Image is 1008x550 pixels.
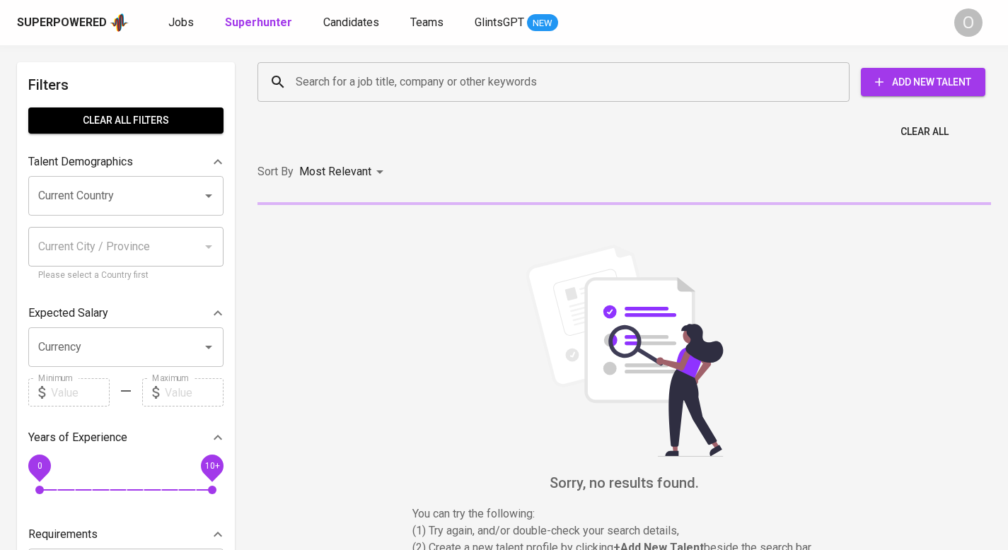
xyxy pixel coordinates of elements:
a: Superpoweredapp logo [17,12,129,33]
div: Requirements [28,520,224,549]
div: O [954,8,983,37]
p: Most Relevant [299,163,371,180]
span: Candidates [323,16,379,29]
a: GlintsGPT NEW [475,14,558,32]
div: Superpowered [17,15,107,31]
span: Clear All [900,123,949,141]
span: Jobs [168,16,194,29]
p: (1) Try again, and/or double-check your search details, [412,522,837,539]
p: You can try the following : [412,505,837,522]
button: Clear All [895,119,954,145]
a: Candidates [323,14,382,32]
span: GlintsGPT [475,16,524,29]
h6: Sorry, no results found. [257,472,991,494]
span: 0 [37,461,42,471]
p: Requirements [28,526,98,543]
a: Superhunter [225,14,295,32]
b: Superhunter [225,16,292,29]
h6: Filters [28,74,224,96]
div: Expected Salary [28,299,224,327]
p: Years of Experience [28,429,127,446]
input: Value [165,378,224,406]
span: Add New Talent [872,74,974,91]
span: Teams [410,16,444,29]
p: Expected Salary [28,305,108,322]
div: Talent Demographics [28,148,224,176]
button: Open [199,337,219,357]
div: Most Relevant [299,159,388,185]
button: Open [199,186,219,206]
p: Talent Demographics [28,153,133,170]
button: Clear All filters [28,107,224,134]
p: Sort By [257,163,294,180]
input: Value [51,378,110,406]
span: NEW [527,16,558,30]
img: app logo [110,12,129,33]
img: file_searching.svg [519,245,731,457]
p: Please select a Country first [38,269,214,283]
div: Years of Experience [28,423,224,452]
a: Jobs [168,14,197,32]
span: 10+ [204,461,219,471]
a: Teams [410,14,446,32]
span: Clear All filters [40,112,212,129]
button: Add New Talent [861,68,985,96]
